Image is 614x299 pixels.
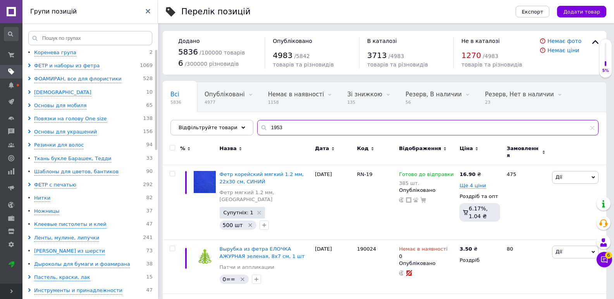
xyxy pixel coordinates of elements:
span: 528 [143,75,153,83]
div: [DATE] [313,165,355,240]
span: Немає в наявності [399,246,447,254]
span: ФОМ_ИРАН [170,120,204,127]
span: / 4983 [483,53,498,59]
span: 37 [146,208,153,215]
span: товарів та різновидів [461,62,522,68]
div: Роздріб [459,257,500,264]
div: Ленты, мулине, липучки [34,234,99,242]
input: Пошук по назві позиції, артикулу і пошуковим запитам [257,120,599,135]
span: Резерв, В наличии [406,91,462,98]
div: [DATE] [313,240,355,294]
div: 385 шт. [399,180,454,186]
span: RN-19 [357,171,372,177]
div: Нитки [34,195,50,202]
span: / 4983 [389,53,404,59]
div: ₴ [459,171,481,178]
span: 47 [146,221,153,228]
span: / 300000 різновидів [185,61,239,67]
div: Ткань букле Барашек, Тедди [34,155,112,162]
div: Перелік позицій [181,8,251,16]
div: Коренева група [34,49,76,56]
a: Вырубка из фетра ЕЛОЧКА АЖУРНАЯ зеленая, 8х7 см, 1 шт [220,246,305,259]
span: / 100000 товарів [200,50,245,56]
span: 6 [178,58,183,68]
div: 475 [502,165,550,240]
span: Всі [170,91,179,98]
button: Експорт [516,6,550,17]
b: 3.50 [459,246,472,252]
div: ФОАМИРАН, все для флористики [34,75,122,83]
span: 23 [485,99,554,105]
span: / 5842 [294,53,310,59]
span: 2 [150,49,153,56]
span: Готово до відправки [399,171,454,179]
button: Чат з покупцем6 [597,252,612,267]
svg: Видалити мітку [247,222,253,228]
span: товарів та різновидів [273,62,334,68]
span: Супутніх: 1 [224,210,253,215]
span: товарів та різновидів [367,62,428,68]
span: 190024 [357,246,376,252]
span: 38 [146,261,153,268]
span: Зі знижкою [347,91,382,98]
b: 16.90 [459,171,475,177]
span: Опубліковано [273,38,312,44]
span: 6 [605,252,612,259]
span: Дії [556,249,562,255]
div: Резинки для волос [34,142,84,149]
span: 47 [146,287,153,294]
input: Пошук по групах [28,31,152,45]
span: 15 [146,274,153,281]
div: [PERSON_NAME] из шерсти [34,248,105,255]
div: 0 [399,246,447,260]
div: Основы для мобиля [34,102,87,109]
span: Замовлення [507,145,540,159]
span: 5836 [178,47,198,56]
div: Ножницы [34,208,60,215]
span: Ціна [459,145,473,152]
span: 73 [146,248,153,255]
span: 1158 [268,99,324,105]
div: ФЕТР с печатью [34,181,76,189]
span: 0== [223,276,235,282]
div: Клеевые пистолеты и клей [34,221,107,228]
span: Відображення [399,145,441,152]
span: Резерв, Нет в наличии [485,91,554,98]
div: Повязки на голову One size [34,115,107,123]
span: 4977 [205,99,245,105]
div: Инструменты и принадлежности [34,287,122,294]
span: 56 [406,99,462,105]
div: Основы для украшений [34,128,97,136]
span: 156 [143,128,153,136]
span: 65 [146,102,153,109]
span: Додати товар [563,9,600,15]
span: 135 [347,99,382,105]
span: 90 [146,168,153,176]
span: 33 [146,155,153,162]
span: Не в каталозі [461,38,500,44]
div: Шаблоны для цветов, бантиков [34,168,119,176]
a: Фетр мягкий 1.2 мм, [GEOGRAPHIC_DATA] [220,189,311,203]
div: 5% [599,68,612,73]
div: Опубліковано [399,260,456,267]
span: Ще 4 ціни [459,183,486,189]
img: Вырубка из фетра ЕЛОЧКА АЖУРНАЯ зеленая, 8х7 см, 1 шт [194,246,216,268]
div: Дыроколы для бумаги и фоамирана [34,261,130,268]
span: 10 [146,89,153,96]
span: Відфільтруйте товари [179,125,237,130]
a: Фетр корейский мягкий 1.2 мм, 22x30 см, СИНИЙ [220,171,304,184]
span: Назва [220,145,237,152]
a: Патчи и аппликации [220,264,274,271]
div: Пастель, краски, лак [34,274,90,281]
button: Додати товар [557,6,606,17]
span: 138 [143,115,153,123]
span: Немає в наявності [268,91,324,98]
div: ФЕТР и наборы из фетра [34,62,100,70]
span: 4983 [273,51,292,60]
a: Немає ціни [547,47,579,53]
span: Код [357,145,368,152]
span: 292 [143,181,153,189]
span: Опубліковані [205,91,245,98]
div: 80 [502,240,550,294]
